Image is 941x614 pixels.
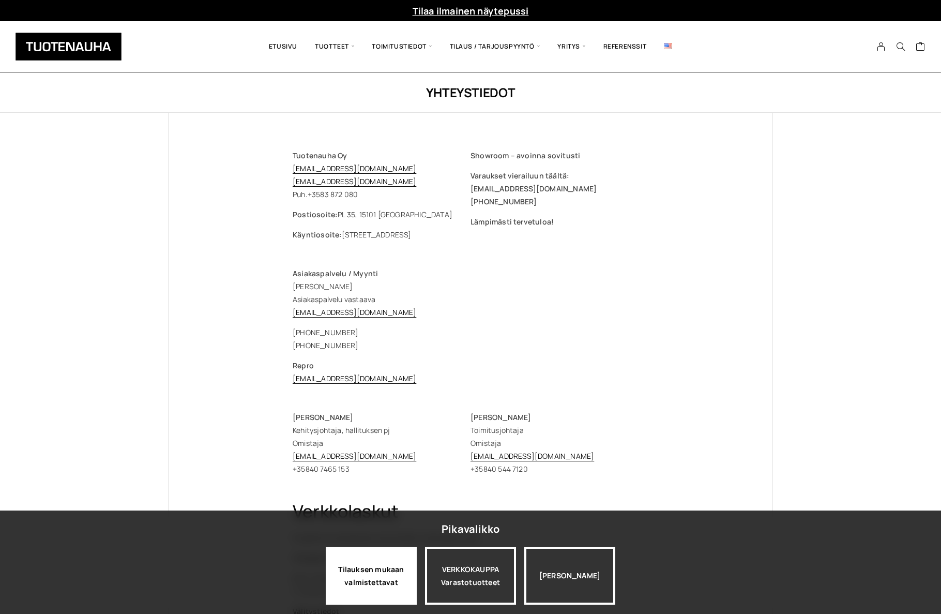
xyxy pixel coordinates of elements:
[471,184,597,193] span: [EMAIL_ADDRESS][DOMAIN_NAME]
[293,268,378,278] strong: Asiakaspalvelu / Myynti
[441,29,549,64] span: Tilaus / Tarjouspyyntö
[293,230,342,239] b: Käyntiosoite:
[664,43,672,49] img: English
[293,267,648,319] p: [PERSON_NAME] Asiakaspalvelu vastaava
[488,464,528,474] span: 40 544 7120
[413,5,529,17] a: Tilaa ilmainen näytepussi
[293,209,338,219] b: Postiosoite:
[293,361,314,370] strong: Repro
[293,412,353,422] span: [PERSON_NAME]
[471,425,524,435] span: Toimitusjohtaja
[310,464,350,474] span: 40 7465 153
[293,149,471,201] p: Puh. 3 872 080
[293,307,416,317] a: [EMAIL_ADDRESS][DOMAIN_NAME]
[471,451,594,461] a: [EMAIL_ADDRESS][DOMAIN_NAME]
[471,171,569,181] span: Varaukset vierailuun täältä:
[293,151,347,160] span: Tuotenauha Oy
[293,501,648,521] h2: Verkkolaskut
[425,547,516,605] a: VERKKOKAUPPAVarastotuotteet
[293,228,471,241] p: [STREET_ADDRESS]
[916,41,925,54] a: Cart
[871,42,891,51] a: My Account
[168,84,773,101] h1: Yhteystiedot
[471,197,537,206] span: [PHONE_NUMBER]
[549,29,594,64] span: Yritys
[293,373,416,383] a: [EMAIL_ADDRESS][DOMAIN_NAME]
[442,520,499,538] div: Pikavalikko
[293,326,648,352] div: [PHONE_NUMBER] [PHONE_NUMBER]
[326,547,417,605] a: Tilauksen mukaan valmistettavat
[293,163,416,173] a: [EMAIL_ADDRESS][DOMAIN_NAME]
[471,412,531,422] span: [PERSON_NAME]
[595,29,656,64] a: Referenssit
[260,29,306,64] a: Etusivu
[293,438,324,448] span: Omistaja
[524,547,615,605] div: [PERSON_NAME]
[363,29,441,64] span: Toimitustiedot
[471,464,488,474] span: +358
[293,425,390,435] span: Kehitysjohtaja, hallituksen pj
[308,189,325,199] span: +358
[293,176,416,186] a: [EMAIL_ADDRESS][DOMAIN_NAME]
[425,547,516,605] div: VERKKOKAUPPA Varastotuotteet
[891,42,910,51] button: Search
[471,438,502,448] span: Omistaja
[293,208,471,221] p: PL 35, 15101 [GEOGRAPHIC_DATA]
[293,464,310,474] span: +358
[306,29,363,64] span: Tuotteet
[16,33,122,61] img: Tuotenauha Oy
[471,217,554,227] span: Lämpimästi tervetuloa!
[293,451,416,461] a: [EMAIL_ADDRESS][DOMAIN_NAME]
[471,151,580,160] span: Showroom – avoinna sovitusti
